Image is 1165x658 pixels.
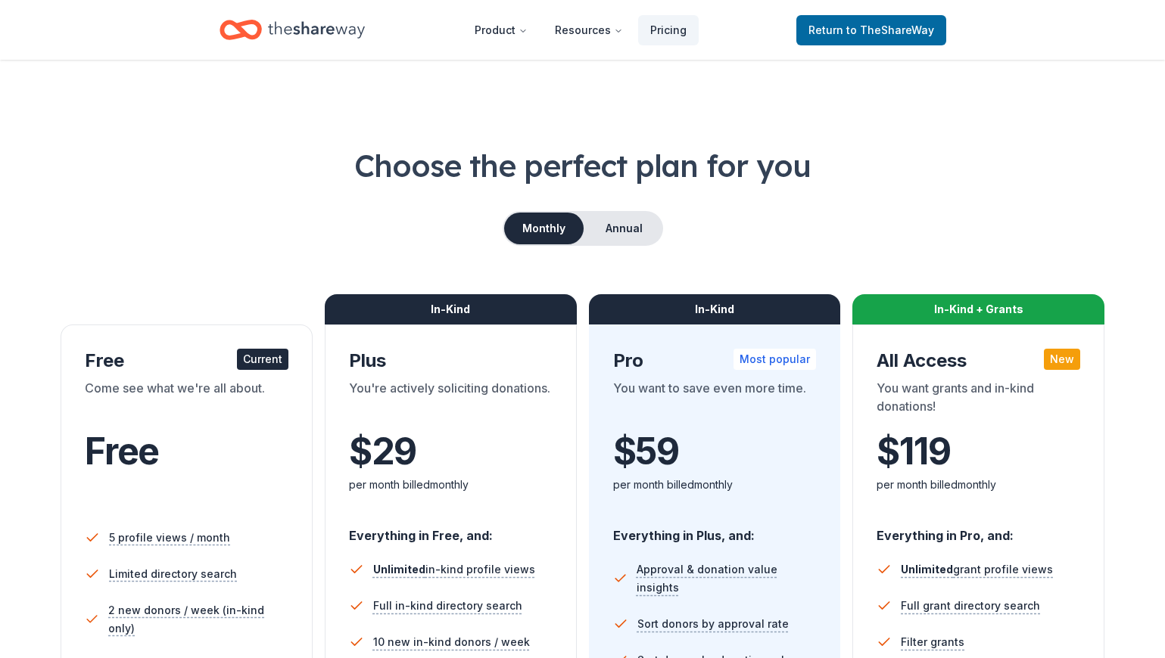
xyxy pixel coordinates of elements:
a: Home [220,12,365,48]
span: Filter grants [901,633,964,651]
div: per month billed monthly [613,476,817,494]
button: Product [463,15,540,45]
a: Pricing [638,15,699,45]
button: Annual [587,213,662,244]
h1: Choose the perfect plan for you [61,144,1104,187]
span: Sort donors by approval rate [637,615,789,633]
div: Everything in Free, and: [349,514,553,545]
div: per month billed monthly [877,476,1080,494]
div: In-Kind [325,294,577,324]
span: Full in-kind directory search [373,597,522,615]
div: per month billed monthly [349,476,553,494]
div: Everything in Pro, and: [877,514,1080,545]
div: You want to save even more time. [613,379,817,421]
span: Unlimited [373,563,425,576]
div: Most popular [734,349,816,370]
button: Monthly [504,213,584,244]
div: Plus [349,349,553,373]
span: $ 119 [877,430,950,473]
span: Approval & donation value insights [637,560,816,597]
div: Come see what we're all about. [85,379,288,421]
button: Resources [543,15,635,45]
span: Return [808,21,934,39]
span: to TheShareWay [846,23,934,36]
span: 5 profile views / month [109,529,230,547]
div: New [1044,349,1080,370]
span: $ 59 [613,430,679,473]
div: In-Kind + Grants [852,294,1104,324]
span: 2 new donors / week (in-kind only) [108,601,288,638]
div: You want grants and in-kind donations! [877,379,1080,421]
div: Current [237,349,288,370]
span: grant profile views [901,563,1053,576]
span: in-kind profile views [373,563,535,576]
div: Pro [613,349,817,373]
div: In-Kind [589,294,841,324]
a: Returnto TheShareWay [796,15,946,45]
div: You're actively soliciting donations. [349,379,553,421]
nav: Main [463,12,699,48]
span: Limited directory search [109,565,237,583]
span: $ 29 [349,430,416,473]
div: Free [85,349,288,373]
div: Everything in Plus, and: [613,514,817,545]
span: 10 new in-kind donors / week [373,633,530,651]
span: Full grant directory search [901,597,1040,615]
span: Unlimited [901,563,953,576]
span: Free [85,429,159,473]
div: All Access [877,349,1080,373]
